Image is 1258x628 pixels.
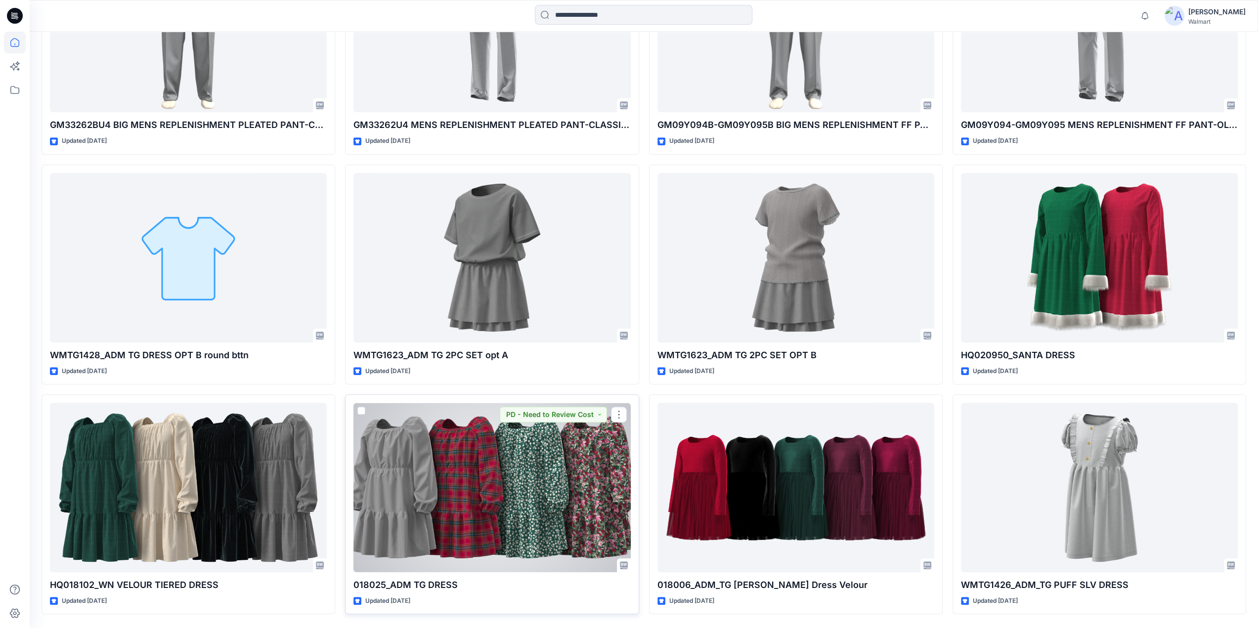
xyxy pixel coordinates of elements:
p: 018006_ADM_TG [PERSON_NAME] Dress Velour [657,578,934,592]
a: HQ020950_SANTA DRESS [961,173,1238,342]
p: HQ018102_WN VELOUR TIERED DRESS [50,578,327,592]
a: WMTG1623_ADM TG 2PC SET OPT B [657,173,934,342]
p: Updated [DATE] [669,596,714,606]
a: WMTG1428_ADM TG DRESS OPT B round bttn [50,173,327,342]
p: Updated [DATE] [62,136,107,146]
a: HQ018102_WN VELOUR TIERED DRESS [50,403,327,572]
p: WMTG1623_ADM TG 2PC SET OPT B [657,348,934,362]
a: 018025_ADM TG DRESS [353,403,630,572]
a: WMTG1426_ADM_TG PUFF SLV DRESS [961,403,1238,572]
p: GM33262U4 MENS REPLENISHMENT PLEATED PANT-CLASSIC OLD FIT WMMP026AA [353,118,630,132]
p: HQ020950_SANTA DRESS [961,348,1238,362]
p: WMTG1428_ADM TG DRESS OPT B round bttn [50,348,327,362]
p: WMTG1426_ADM_TG PUFF SLV DRESS [961,578,1238,592]
p: Updated [DATE] [973,136,1018,146]
p: Updated [DATE] [62,366,107,377]
p: GM09Y094-GM09Y095 MENS REPLENISHMENT FF PANT-OLD FIT WMMP035AB [961,118,1238,132]
p: Updated [DATE] [973,596,1018,606]
p: 018025_ADM TG DRESS [353,578,630,592]
p: GM09Y094B-GM09Y095B BIG MENS REPLENISHMENT FF PANT-OLD FIT WMMP035AB [657,118,934,132]
p: WMTG1623_ADM TG 2PC SET opt A [353,348,630,362]
p: Updated [DATE] [62,596,107,606]
p: Updated [DATE] [365,136,410,146]
p: Updated [DATE] [669,366,714,377]
p: GM33262BU4 BIG MENS REPLENISHMENT PLEATED PANT-CLASSIC OLD FIT WMMP026AA [50,118,327,132]
p: Updated [DATE] [365,366,410,377]
div: [PERSON_NAME] [1188,6,1246,18]
p: Updated [DATE] [973,366,1018,377]
a: 018006_ADM_TG LS Tutu Dress Velour [657,403,934,572]
div: Walmart [1188,18,1246,25]
a: WMTG1623_ADM TG 2PC SET opt A [353,173,630,342]
p: Updated [DATE] [669,136,714,146]
p: Updated [DATE] [365,596,410,606]
img: avatar [1165,6,1184,26]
